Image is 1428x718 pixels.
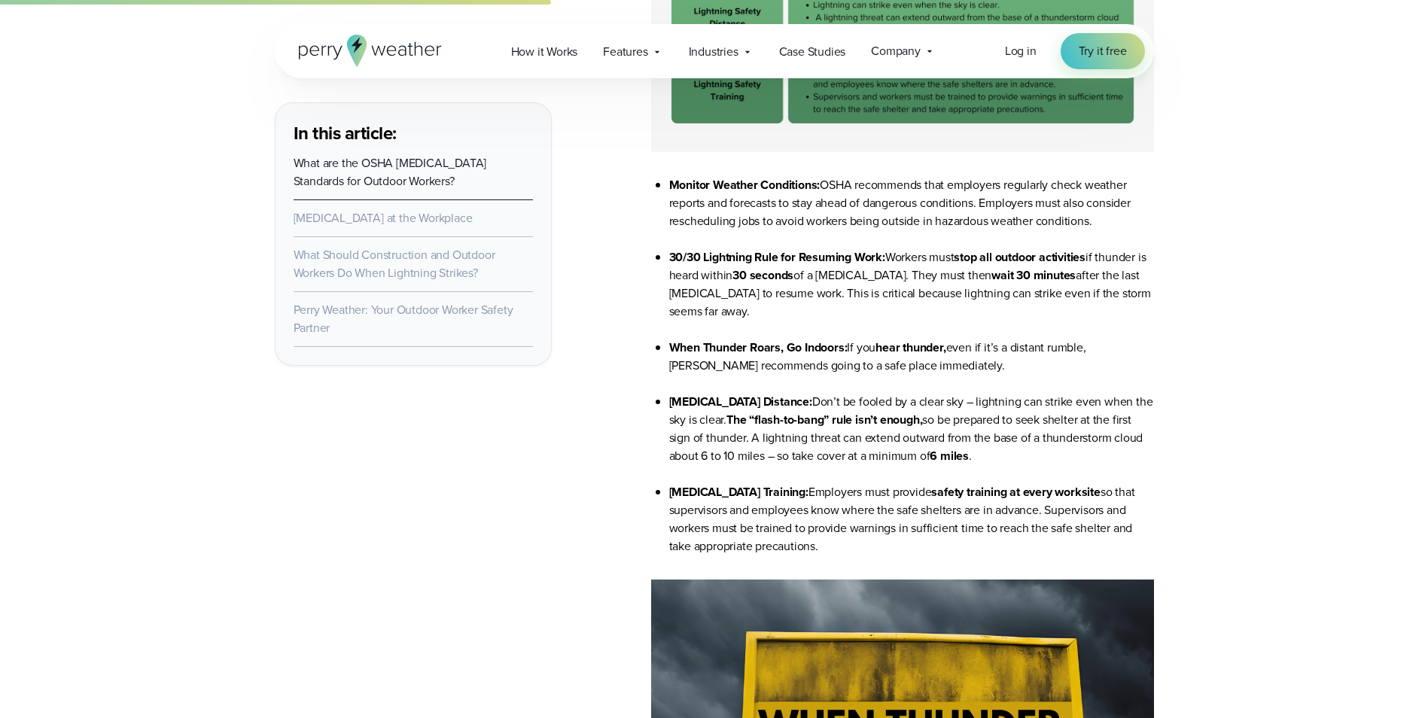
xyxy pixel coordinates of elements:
a: What are the OSHA [MEDICAL_DATA] Standards for Outdoor Workers? [294,154,487,190]
a: How it Works [498,36,591,67]
strong: stop all outdoor activities [954,248,1085,266]
a: Perry Weather: Your Outdoor Worker Safety Partner [294,301,513,336]
strong: 30 seconds [732,266,793,284]
li: Don’t be fooled by a clear sky – lightning can strike even when the sky is clear. so be prepared ... [669,393,1154,483]
a: What Should Construction and Outdoor Workers Do When Lightning Strikes? [294,246,495,281]
strong: The “flash-to-bang” rule isn’t enough, [726,411,922,428]
li: Employers must provide so that supervisors and employees know where the safe shelters are in adva... [669,483,1154,555]
span: Log in [1005,42,1037,59]
a: [MEDICAL_DATA] at the Workplace [294,209,473,227]
span: Case Studies [779,43,846,61]
li: OSHA recommends that employers regularly check weather reports and forecasts to stay ahead of dan... [669,176,1154,248]
a: Try it free [1061,33,1145,69]
span: How it Works [511,43,578,61]
strong: Monitor Weather Conditions: [669,176,821,193]
a: Log in [1005,42,1037,60]
a: Case Studies [766,36,859,67]
strong: 6 miles [930,447,969,464]
strong: [MEDICAL_DATA] Training: [669,483,808,500]
strong: 30/30 Lightning Rule for Resuming Work: [669,248,885,266]
li: Workers must if thunder is heard within of a [MEDICAL_DATA]. They must then after the last [MEDIC... [669,248,1154,339]
strong: [MEDICAL_DATA] Distance: [669,393,812,410]
li: If you even if it’s a distant rumble, [PERSON_NAME] recommends going to a safe place immediately. [669,339,1154,393]
strong: When Thunder Roars, Go Indoors: [669,339,848,356]
strong: safety training at every worksite [931,483,1100,500]
span: Industries [689,43,738,61]
h3: In this article: [294,121,533,145]
strong: hear thunder, [875,339,945,356]
span: Company [871,42,921,60]
span: Features [603,43,647,61]
strong: wait 30 minutes [991,266,1076,284]
span: Try it free [1079,42,1127,60]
